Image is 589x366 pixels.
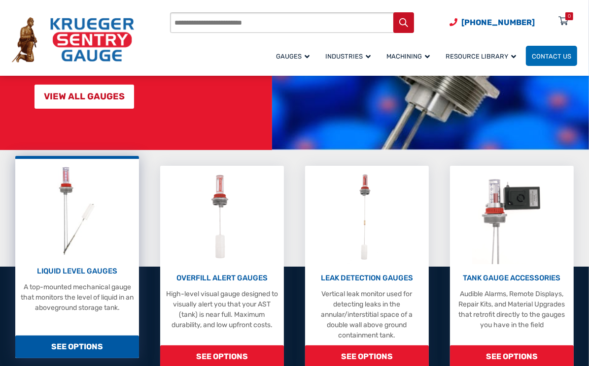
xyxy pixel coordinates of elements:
a: Gauges [270,44,319,67]
span: [PHONE_NUMBER] [461,18,535,27]
span: SEE OPTIONS [15,335,139,358]
span: Industries [325,53,371,60]
p: Vertical leak monitor used for detecting leaks in the annular/interstitial space of a double wall... [310,289,424,340]
img: Liquid Level Gauges [51,164,103,257]
p: OVERFILL ALERT GAUGES [165,273,279,284]
img: Leak Detection Gauges [347,171,386,264]
p: A top-mounted mechanical gauge that monitors the level of liquid in an aboveground storage tank. [20,282,134,313]
a: Industries [319,44,381,67]
a: Contact Us [526,46,577,66]
span: Contact Us [532,53,571,60]
p: LIQUID LEVEL GAUGES [20,266,134,277]
img: Tank Gauge Accessories [472,171,552,264]
a: Phone Number (920) 434-8860 [450,16,535,29]
a: Liquid Level Gauges LIQUID LEVEL GAUGES A top-mounted mechanical gauge that monitors the level of... [15,156,139,358]
span: Gauges [276,53,310,60]
div: 0 [568,12,571,20]
span: Machining [386,53,430,60]
p: High-level visual gauge designed to visually alert you that your AST (tank) is near full. Maximum... [165,289,279,330]
p: LEAK DETECTION GAUGES [310,273,424,284]
a: Machining [381,44,440,67]
a: VIEW ALL GAUGES [35,85,134,109]
img: Krueger Sentry Gauge [12,17,134,62]
img: Overfill Alert Gauges [200,171,244,264]
span: Resource Library [446,53,516,60]
p: Audible Alarms, Remote Displays, Repair Kits, and Material Upgrades that retrofit directly to the... [455,289,569,330]
a: Resource Library [440,44,526,67]
p: TANK GAUGE ACCESSORIES [455,273,569,284]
